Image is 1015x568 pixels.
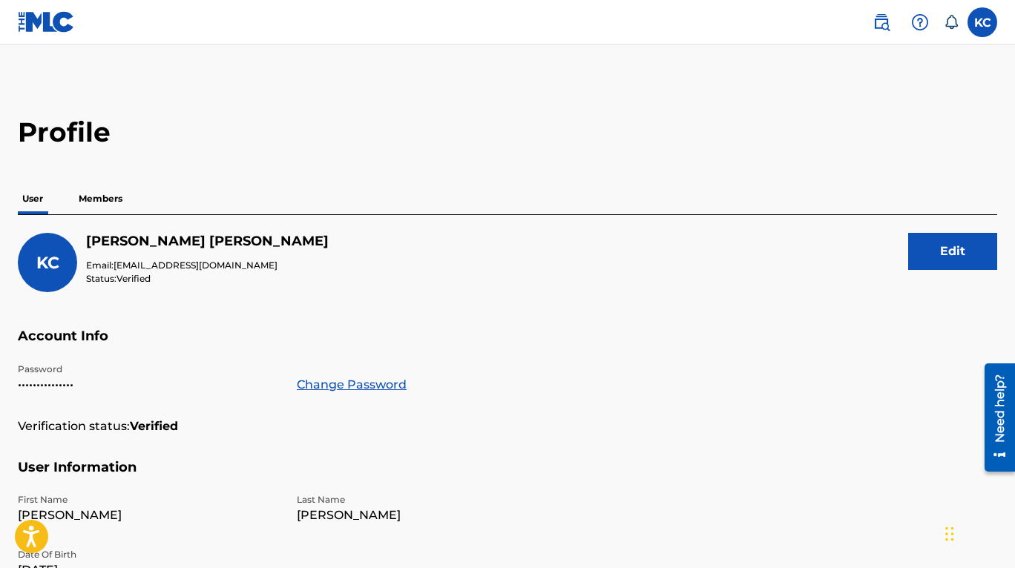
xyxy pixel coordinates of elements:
p: [PERSON_NAME] [18,506,279,524]
span: Verified [116,273,151,284]
h2: Profile [18,116,997,149]
p: Email: [86,259,329,272]
div: User Menu [968,7,997,37]
iframe: Resource Center [973,356,1015,478]
p: User [18,183,47,214]
span: [EMAIL_ADDRESS][DOMAIN_NAME] [114,260,277,271]
p: Last Name [297,493,558,506]
strong: Verified [130,417,178,435]
img: MLC Logo [18,11,75,33]
span: KC [36,253,59,273]
img: help [911,13,929,31]
button: Edit [908,233,997,270]
div: Notifications [944,15,959,30]
p: First Name [18,493,279,506]
p: ••••••••••••••• [18,376,279,394]
p: Verification status: [18,417,130,435]
div: Help [905,7,935,37]
h5: User Information [18,459,997,494]
h5: KEVIN CROWE [86,233,329,250]
p: Password [18,363,279,376]
a: Change Password [297,376,407,394]
img: search [873,13,890,31]
div: Drag [945,512,954,556]
p: [PERSON_NAME] [297,506,558,524]
a: Public Search [867,7,896,37]
p: Status: [86,272,329,285]
iframe: Chat Widget [941,497,1015,568]
p: Date Of Birth [18,548,279,561]
p: Members [74,183,127,214]
h5: Account Info [18,328,997,363]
